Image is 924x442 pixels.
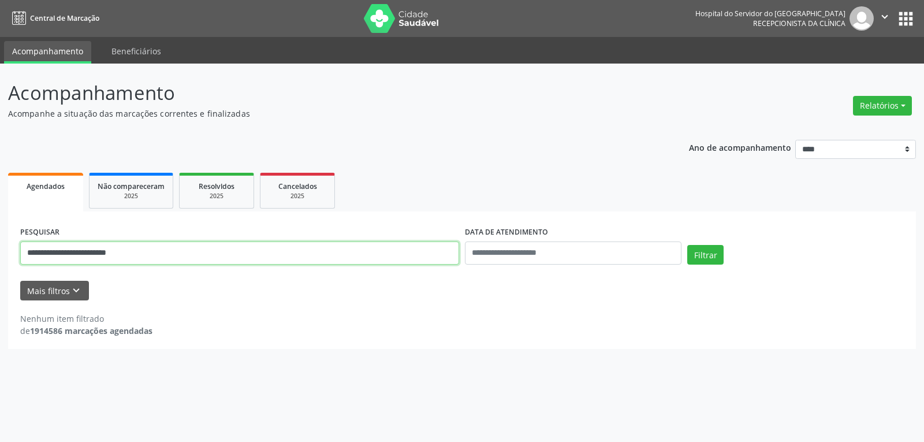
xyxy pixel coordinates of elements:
[98,192,165,200] div: 2025
[20,313,152,325] div: Nenhum item filtrado
[20,224,59,242] label: PESQUISAR
[689,140,791,154] p: Ano de acompanhamento
[8,79,643,107] p: Acompanhamento
[695,9,845,18] div: Hospital do Servidor do [GEOGRAPHIC_DATA]
[4,41,91,64] a: Acompanhamento
[850,6,874,31] img: img
[70,284,83,297] i: keyboard_arrow_down
[27,181,65,191] span: Agendados
[98,181,165,191] span: Não compareceram
[269,192,326,200] div: 2025
[753,18,845,28] span: Recepcionista da clínica
[8,107,643,120] p: Acompanhe a situação das marcações correntes e finalizadas
[465,224,548,242] label: DATA DE ATENDIMENTO
[8,9,99,28] a: Central de Marcação
[199,181,234,191] span: Resolvidos
[30,13,99,23] span: Central de Marcação
[30,325,152,336] strong: 1914586 marcações agendadas
[896,9,916,29] button: apps
[278,181,317,191] span: Cancelados
[20,281,89,301] button: Mais filtroskeyboard_arrow_down
[878,10,891,23] i: 
[687,245,724,265] button: Filtrar
[188,192,245,200] div: 2025
[103,41,169,61] a: Beneficiários
[853,96,912,116] button: Relatórios
[874,6,896,31] button: 
[20,325,152,337] div: de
